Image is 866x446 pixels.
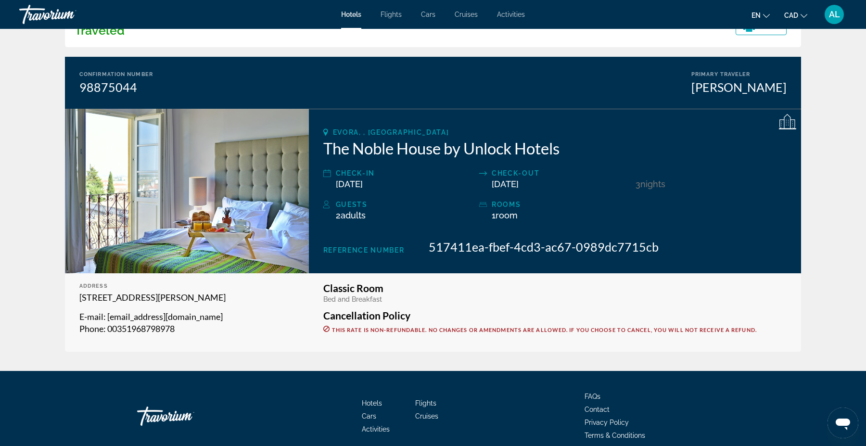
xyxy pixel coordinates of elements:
[640,179,665,189] span: Nights
[79,292,294,304] p: [STREET_ADDRESS][PERSON_NAME]
[691,80,787,94] div: [PERSON_NAME]
[496,210,518,220] span: Room
[751,12,761,19] span: en
[137,402,233,431] a: Go Home
[323,246,405,254] span: Reference Number
[103,323,175,334] span: : 00351968798978
[362,399,382,407] a: Hotels
[415,412,438,420] a: Cruises
[497,11,525,18] a: Activities
[492,167,630,179] div: Check-out
[492,210,518,220] span: 1
[75,23,147,38] h3: Traveled
[341,11,361,18] a: Hotels
[341,210,366,220] span: Adults
[585,419,629,426] a: Privacy Policy
[323,310,787,321] h3: Cancellation Policy
[336,167,474,179] div: Check-in
[103,311,223,322] span: : [EMAIL_ADDRESS][DOMAIN_NAME]
[332,327,757,333] span: This rate is non-refundable. No changes or amendments are allowed. If you choose to cancel, you w...
[784,8,807,22] button: Change currency
[362,412,376,420] a: Cars
[362,425,390,433] a: Activities
[79,311,103,322] span: E-mail
[691,71,787,77] div: Primary Traveler
[19,2,115,27] a: Travorium
[323,295,382,303] span: Bed and Breakfast
[323,139,787,158] h2: The Noble House by Unlock Hotels
[492,199,630,210] div: rooms
[784,12,798,19] span: CAD
[336,199,474,210] div: Guests
[65,109,309,273] img: The Noble House by Unlock Hotels
[336,210,366,220] span: 2
[421,11,435,18] a: Cars
[429,240,659,254] span: 517411ea-fbef-4cd3-ac67-0989dc7715cb
[336,179,363,189] span: [DATE]
[79,80,153,94] div: 98875044
[636,179,640,189] span: 3
[333,128,449,136] span: Evora, , [GEOGRAPHIC_DATA]
[455,11,478,18] a: Cruises
[736,18,787,35] button: Print
[79,323,103,334] span: Phone
[585,406,610,413] a: Contact
[415,399,436,407] a: Flights
[585,432,645,439] a: Terms & Conditions
[323,283,787,293] h3: Classic Room
[751,8,770,22] button: Change language
[381,11,402,18] a: Flights
[585,393,600,400] a: FAQs
[828,408,858,438] iframe: Bouton de lancement de la fenêtre de messagerie
[822,4,847,25] button: User Menu
[79,283,294,289] div: Address
[79,71,153,77] div: Confirmation Number
[492,179,519,189] span: [DATE]
[829,10,840,19] span: AL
